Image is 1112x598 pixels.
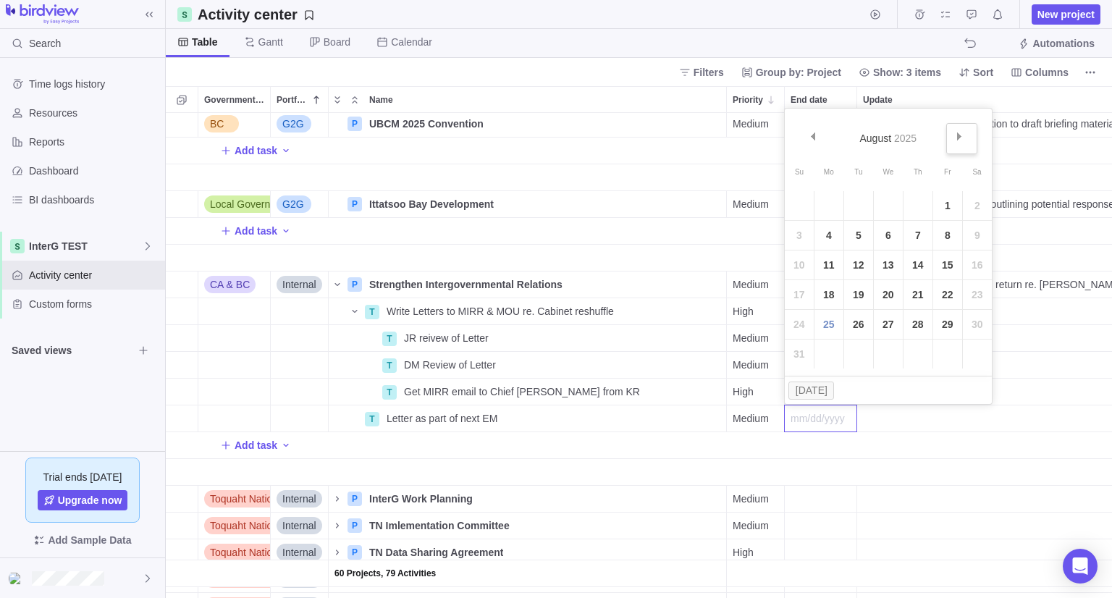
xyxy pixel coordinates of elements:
div: End date [785,405,857,432]
a: 22 [933,280,962,309]
span: Prev [809,132,817,140]
button: [DATE] [788,382,834,400]
a: Prev [799,123,830,154]
input: mm/dd/yyyy [784,405,857,432]
a: 25 [814,310,843,339]
a: Next [946,123,977,154]
a: 20 [874,280,903,309]
span: Monday [824,168,834,176]
span: Saturday [972,168,981,176]
a: 15 [933,250,962,279]
a: 27 [874,310,903,339]
a: 18 [814,280,843,309]
a: 13 [874,250,903,279]
span: Wednesday [883,168,893,176]
a: 12 [844,250,873,279]
a: 14 [903,250,932,279]
div: grid [166,113,1112,598]
a: 29 [933,310,962,339]
a: 7 [903,221,932,250]
span: Next [956,132,964,140]
a: 26 [844,310,873,339]
a: 6 [874,221,903,250]
span: August [859,132,891,144]
a: 8 [933,221,962,250]
a: 1 [933,191,962,220]
a: 4 [814,221,843,250]
a: 28 [903,310,932,339]
span: Thursday [914,168,922,176]
a: 11 [814,250,843,279]
span: 2025 [894,132,917,144]
a: 19 [844,280,873,309]
span: Friday [944,168,951,176]
span: Sunday [795,168,804,176]
a: 5 [844,221,873,250]
a: 21 [903,280,932,309]
span: Tuesday [854,168,862,176]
